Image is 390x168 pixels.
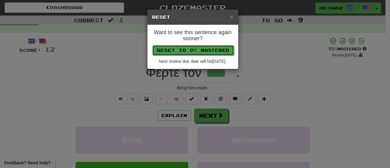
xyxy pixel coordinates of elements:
span: × [230,13,233,20]
button: Reset to 0% Mastered [152,45,234,55]
h4: Want to see this sentence again sooner? [152,30,234,42]
div: Next review due date will be [DATE] . [152,58,234,64]
button: Close [230,13,233,20]
h5: Reset [152,14,234,20]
